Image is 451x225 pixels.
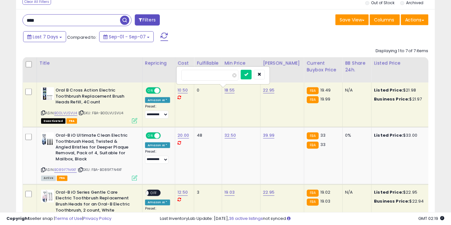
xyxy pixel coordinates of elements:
div: $21.97 [374,96,428,102]
span: | SKU: FBA-B00LVUSVU4 [78,110,124,116]
button: Last 7 Days [23,31,66,42]
b: Business Price: [374,198,410,205]
small: FBA [307,142,319,149]
div: $33.00 [374,133,428,138]
span: Sep-01 - Sep-07 [109,34,146,40]
img: 41ceh7u0LCL._SL40_.jpg [41,190,54,203]
a: 36 active listings [229,215,263,221]
b: Listed Price: [374,132,403,138]
button: Filters [135,14,160,26]
span: Columns [374,17,394,23]
div: N/A [345,87,367,93]
div: Min Price [225,60,258,67]
small: FBA [307,87,319,94]
span: FBA [66,118,77,124]
div: Amazon AI * [145,200,170,205]
div: Displaying 1 to 7 of 7 items [376,48,429,54]
span: All listings that are unavailable for purchase on Amazon for any reason other than out-of-stock [41,118,65,124]
b: Oral B Cross Action Electric Toothbrush Replacement Brush Heads Refill, 4Count [56,87,134,107]
a: 22.95 [263,87,275,93]
span: 19.02 [320,189,331,196]
span: OFF [160,133,170,139]
img: 41ZIFIiGQzL._SL40_.jpg [41,87,54,100]
div: Preset: [145,104,170,118]
small: FBA [307,133,319,140]
b: Listed Price: [374,189,403,196]
div: Cost [178,60,192,67]
div: BB Share 24h. [345,60,369,73]
b: Oral-B iO Series Gentle Care Electric Toothbrush Replacement Brush Heads for an Oral-B Electric T... [56,190,134,215]
div: Listed Price [374,60,430,67]
div: [PERSON_NAME] [263,60,301,67]
div: Repricing [145,60,172,67]
div: 0% [345,133,367,138]
div: ASIN: [41,133,137,180]
span: Last 7 Days [33,34,58,40]
span: OFF [149,190,159,196]
small: FBA [307,96,319,103]
button: Actions [401,14,429,25]
div: $22.95 [374,190,428,196]
div: seller snap | | [6,216,111,222]
span: Compared to: [67,34,97,40]
span: ON [146,88,154,93]
a: 20.00 [178,132,189,139]
button: Columns [370,14,400,25]
a: Terms of Use [55,215,82,221]
a: B00LVUSVU4 [54,110,77,116]
b: Listed Price: [374,87,403,93]
a: 32.50 [225,132,236,139]
div: N/A [345,190,367,196]
div: 48 [197,133,217,138]
small: FBA [307,190,319,197]
a: 12.50 [178,189,188,196]
img: 41zjDtw5XeL._SL40_.jpg [41,133,54,145]
div: 3 [197,190,217,196]
span: 2025-09-15 02:19 GMT [419,215,445,221]
span: OFF [160,88,170,93]
span: 33 [320,132,325,138]
div: Amazon AI * [145,97,170,103]
div: 0 [197,87,217,93]
div: Current Buybox Price [307,60,340,73]
div: Preset: [145,150,170,164]
div: Last InventoryLab Update: [DATE], not synced. [160,216,445,222]
span: | SKU: FBA-B089F7N4XF [78,167,122,173]
a: 19.03 [225,189,235,196]
button: Sep-01 - Sep-07 [99,31,154,42]
div: Title [39,60,140,67]
span: ON [146,133,154,139]
div: Amazon AI * [145,142,170,148]
a: 22.95 [263,189,275,196]
button: Save View [335,14,369,25]
span: FBA [57,176,68,181]
a: B089F7N4XF [54,167,77,173]
span: 19.99 [320,96,331,102]
span: 19.03 [320,198,331,205]
span: All listings currently available for purchase on Amazon [41,176,56,181]
div: $21.98 [374,87,428,93]
a: 18.55 [225,87,235,93]
span: 33 [320,141,325,148]
div: $22.94 [374,199,428,205]
div: Fulfillable Quantity [197,60,219,73]
a: Privacy Policy [83,215,111,221]
small: FBA [307,199,319,206]
b: Oral-B iO Ultimate Clean Electric Toothbrush Head, Twisted & Angled Bristles for Deeper Plaque Re... [56,133,134,164]
a: 10.50 [178,87,188,93]
a: 39.99 [263,132,275,139]
span: 19.49 [320,87,331,93]
b: Business Price: [374,96,410,102]
strong: Copyright [6,215,30,221]
div: ASIN: [41,87,137,123]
